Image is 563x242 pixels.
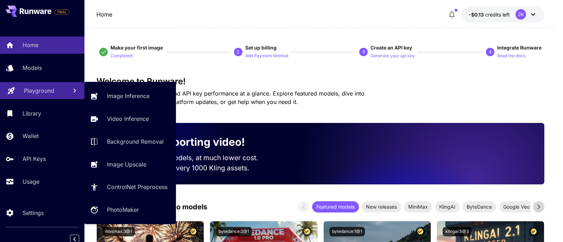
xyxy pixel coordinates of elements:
[469,11,510,18] div: -$0.13
[107,205,139,214] p: PhotoMaker
[23,155,46,163] p: API Keys
[404,203,432,210] span: MiniMax
[107,92,150,100] p: Image Inference
[107,115,149,123] p: Video Inference
[84,178,176,196] a: ControlNet Preprocess
[23,177,39,186] p: Usage
[189,227,198,236] button: Certified Model – Vetted for best performance and includes a commercial license.
[96,77,545,86] h3: Welcome to Runware!
[499,203,534,210] span: Google Veo
[23,132,39,140] p: Wallet
[96,10,112,19] nav: breadcrumb
[329,227,365,236] button: bytedance:1@1
[127,134,245,150] p: Now supporting video!
[371,53,415,59] p: Generate your api key
[462,6,544,22] button: -$0.13
[362,49,365,55] p: 3
[497,53,525,59] p: Read the docs
[107,160,146,169] p: Image Upscale
[96,10,112,19] p: Home
[237,49,239,55] p: 2
[84,156,176,173] a: Image Upscale
[515,9,526,20] div: ZK
[443,227,472,236] button: klingai:5@3
[529,227,538,236] button: Certified Model – Vetted for best performance and includes a commercial license.
[469,12,485,18] span: -$0.13
[84,133,176,150] a: Background Removal
[485,12,510,18] span: credits left
[110,45,163,51] span: Make your first image
[435,203,460,210] span: KlingAI
[23,209,44,217] p: Settings
[108,153,272,163] p: Run the best video models, at much lower cost.
[84,201,176,218] a: PhotoMaker
[216,227,252,236] button: bytedance:2@1
[312,203,359,210] span: Featured models
[107,137,164,146] p: Background Removal
[107,183,167,191] p: ControlNet Preprocess
[489,49,492,55] p: 4
[416,227,425,236] button: Certified Model – Vetted for best performance and includes a commercial license.
[96,90,365,105] span: Check out your usage stats and API key performance at a glance. Explore featured models, dive int...
[55,9,69,15] span: TRIAL
[84,87,176,105] a: Image Inference
[23,41,38,49] p: Home
[497,45,542,51] span: Integrate Runware
[245,53,288,59] p: Add Payment Method
[54,8,70,16] span: Add your payment card to enable full platform functionality.
[84,110,176,127] a: Video Inference
[462,203,496,210] span: ByteDance
[371,45,412,51] span: Create an API key
[24,86,54,95] p: Playground
[302,227,312,236] button: Certified Model – Vetted for best performance and includes a commercial license.
[23,109,41,118] p: Library
[108,163,272,173] p: Save up to $500 for every 1000 Kling assets.
[362,203,401,210] span: New releases
[245,45,277,51] span: Set up billing
[102,227,135,236] button: minimax:3@1
[23,64,42,72] p: Models
[110,53,132,59] p: Completed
